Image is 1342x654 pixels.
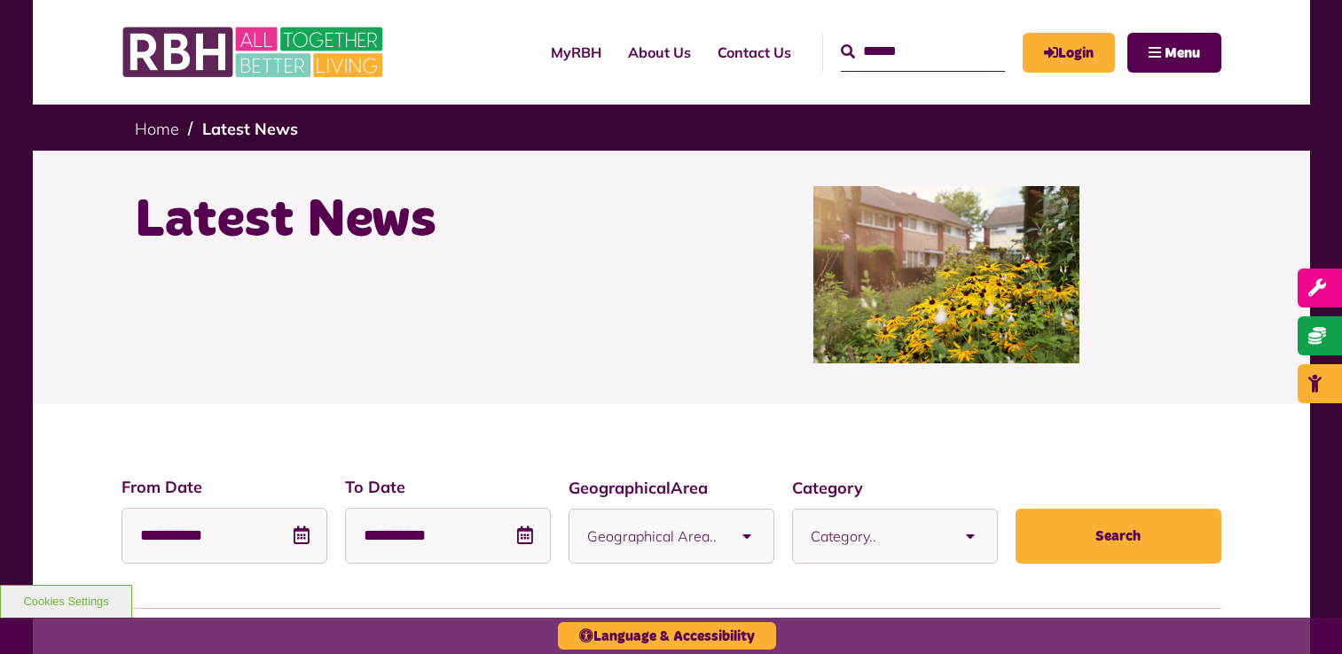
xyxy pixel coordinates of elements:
[1127,33,1221,73] button: Navigation
[1262,574,1342,654] iframe: Netcall Web Assistant for live chat
[615,28,704,76] a: About Us
[202,119,298,139] a: Latest News
[135,186,658,255] h1: Latest News
[569,476,774,500] label: GeographicalArea
[538,28,615,76] a: MyRBH
[122,18,388,87] img: RBH
[587,510,720,563] span: Geographical Area..
[558,622,776,650] button: Language & Accessibility
[135,119,179,139] a: Home
[704,28,804,76] a: Contact Us
[792,476,998,500] label: Category
[811,510,944,563] span: Category..
[813,186,1079,363] img: SAZ MEDIA RBH HOUSING4
[1165,46,1200,60] span: Menu
[1016,509,1221,564] button: Search
[1023,33,1115,73] a: MyRBH
[345,475,551,499] label: To Date
[122,475,327,499] label: From Date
